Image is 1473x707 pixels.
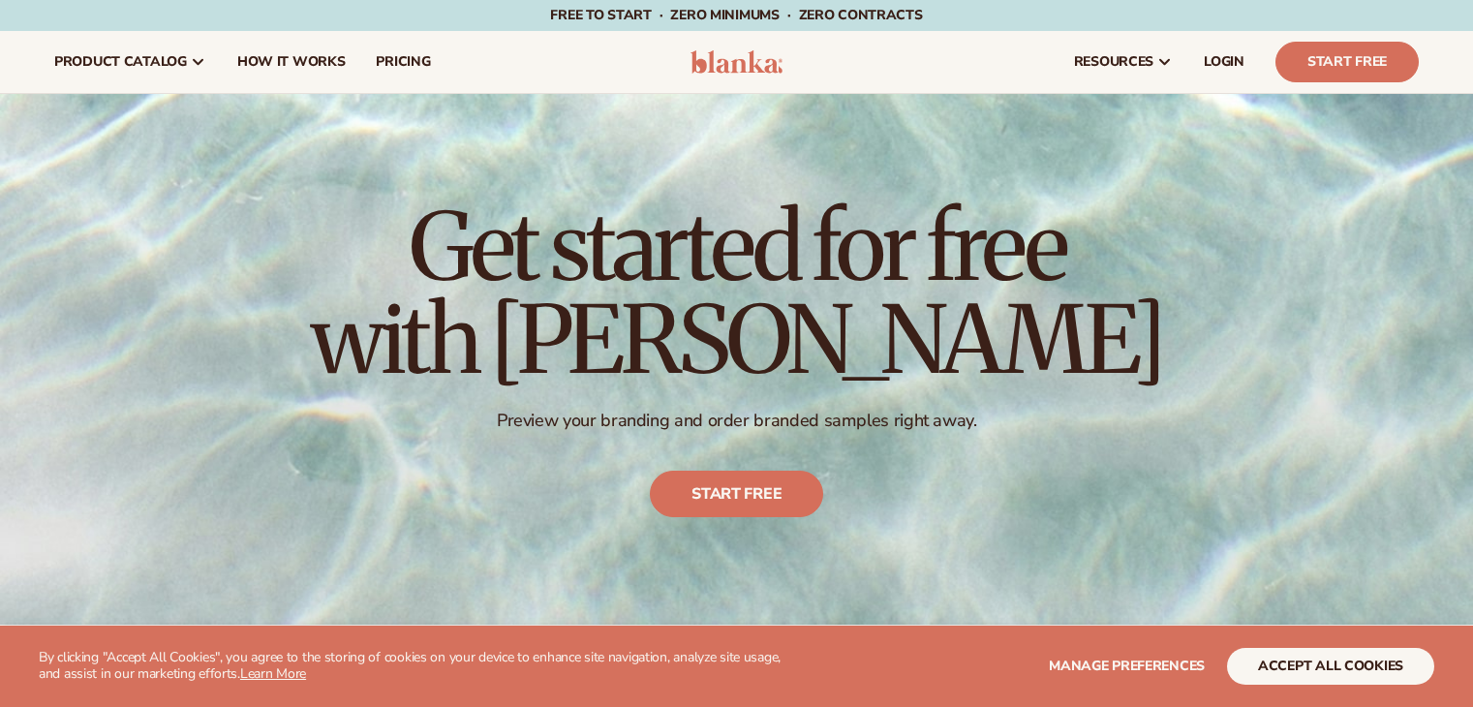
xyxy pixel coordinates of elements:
[1204,54,1244,70] span: LOGIN
[550,6,922,24] span: Free to start · ZERO minimums · ZERO contracts
[1188,31,1260,93] a: LOGIN
[39,650,803,683] p: By clicking "Accept All Cookies", you agree to the storing of cookies on your device to enhance s...
[311,200,1163,386] h1: Get started for free with [PERSON_NAME]
[1275,42,1419,82] a: Start Free
[360,31,445,93] a: pricing
[237,54,346,70] span: How It Works
[650,472,823,518] a: Start free
[311,410,1163,432] p: Preview your branding and order branded samples right away.
[222,31,361,93] a: How It Works
[1074,54,1153,70] span: resources
[1227,648,1434,685] button: accept all cookies
[240,664,306,683] a: Learn More
[1059,31,1188,93] a: resources
[1049,648,1205,685] button: Manage preferences
[1049,657,1205,675] span: Manage preferences
[690,50,783,74] img: logo
[376,54,430,70] span: pricing
[39,31,222,93] a: product catalog
[54,54,187,70] span: product catalog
